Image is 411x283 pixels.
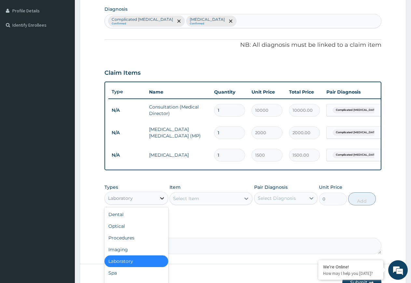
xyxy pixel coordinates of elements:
label: Unit Price [319,184,342,190]
p: [MEDICAL_DATA] [190,17,225,22]
small: Confirmed [112,22,173,25]
small: Confirmed [190,22,225,25]
button: Add [348,192,376,205]
label: Diagnosis [104,6,128,12]
label: Types [104,185,118,190]
td: N/A [108,127,146,139]
div: Laboratory [104,255,168,267]
div: Select Item [173,195,199,202]
td: Consultation (Medical Director) [146,100,211,120]
h3: Claim Items [104,70,141,77]
th: Quantity [211,85,248,98]
p: NB: All diagnosis must be linked to a claim item [104,41,381,49]
div: Minimize live chat window [107,3,122,19]
th: Total Price [286,85,323,98]
p: How may I help you today? [323,271,378,276]
td: N/A [108,104,146,116]
span: remove selection option [228,18,234,24]
div: Dental [104,209,168,220]
div: Procedures [104,232,168,244]
td: [MEDICAL_DATA] [146,148,211,161]
div: Select Diagnosis [258,195,296,201]
div: We're Online! [323,264,378,270]
th: Pair Diagnosis [323,85,395,98]
label: Comment [104,229,381,234]
td: [MEDICAL_DATA] [MEDICAL_DATA] (MP) [146,123,211,142]
th: Unit Price [248,85,286,98]
td: N/A [108,149,146,161]
th: Type [108,86,146,98]
label: Item [170,184,181,190]
textarea: Type your message and hit 'Enter' [3,177,124,200]
div: Laboratory [108,195,133,201]
div: Optical [104,220,168,232]
th: Name [146,85,211,98]
span: remove selection option [176,18,182,24]
label: Pair Diagnosis [254,184,288,190]
img: d_794563401_company_1708531726252_794563401 [12,32,26,49]
div: Chat with us now [34,36,109,45]
span: Complicated [MEDICAL_DATA] [333,107,381,113]
div: Spa [104,267,168,279]
div: Imaging [104,244,168,255]
span: Complicated [MEDICAL_DATA] [333,129,381,136]
p: Complicated [MEDICAL_DATA] [112,17,173,22]
span: Complicated [MEDICAL_DATA] [333,152,381,158]
span: We're online! [38,82,90,148]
